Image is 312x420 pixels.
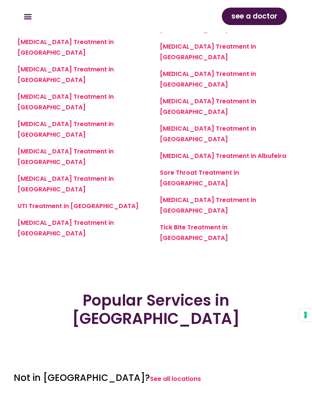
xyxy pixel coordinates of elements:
a: see a doctor [222,8,287,25]
a: [MEDICAL_DATA] Treatment in [GEOGRAPHIC_DATA] [18,218,114,238]
a: [MEDICAL_DATA] Treatment in [GEOGRAPHIC_DATA] [18,38,114,57]
span: see a doctor [231,10,277,22]
div: Menu Toggle [21,10,34,23]
a: See all locations [150,374,201,383]
a: [MEDICAL_DATA] Treatment in [GEOGRAPHIC_DATA] [160,124,256,144]
a: [MEDICAL_DATA] Treatment in [GEOGRAPHIC_DATA] [160,97,256,116]
a: [MEDICAL_DATA] Treatment in [GEOGRAPHIC_DATA] [18,65,114,84]
a: [MEDICAL_DATA] Treatment in [GEOGRAPHIC_DATA] [160,196,256,215]
button: Your consent preferences for tracking technologies [299,309,312,322]
a: Tick Bite Treatment in [GEOGRAPHIC_DATA] [160,223,228,242]
a: [MEDICAL_DATA] Treatment in [GEOGRAPHIC_DATA] [160,69,256,89]
a: [MEDICAL_DATA] Treatment in Albufeira [160,152,286,160]
a: [MEDICAL_DATA] Treatment in [GEOGRAPHIC_DATA] [18,120,114,139]
a: [MEDICAL_DATA] Treatment in [GEOGRAPHIC_DATA] [160,42,256,62]
p: Not in [GEOGRAPHIC_DATA]? [14,372,298,385]
a: [MEDICAL_DATA] Treatment in [GEOGRAPHIC_DATA] [18,147,114,166]
a: UTI Treatment in [GEOGRAPHIC_DATA] [18,202,138,210]
a: Sore Throat Treatment in [GEOGRAPHIC_DATA] [160,168,239,188]
a: [MEDICAL_DATA] Treatment in [GEOGRAPHIC_DATA] [18,174,114,194]
a: [MEDICAL_DATA] Treatment in [GEOGRAPHIC_DATA] [18,92,114,112]
h2: Popular Services in [GEOGRAPHIC_DATA] [14,291,298,328]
